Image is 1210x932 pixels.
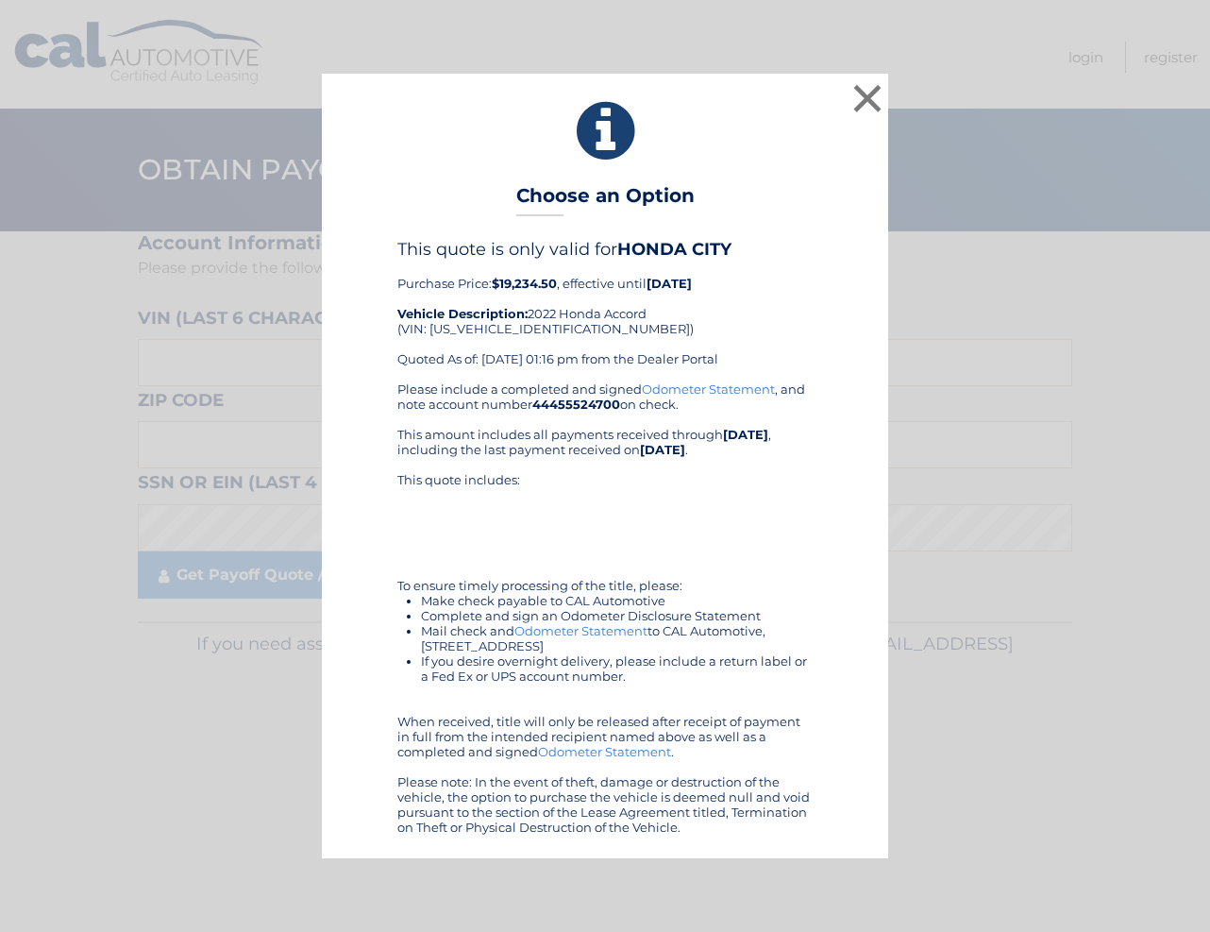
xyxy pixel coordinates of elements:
[397,239,813,260] h4: This quote is only valid for
[723,427,768,442] b: [DATE]
[647,276,692,291] b: [DATE]
[538,744,671,759] a: Odometer Statement
[617,239,731,260] b: HONDA CITY
[421,608,813,623] li: Complete and sign an Odometer Disclosure Statement
[421,623,813,653] li: Mail check and to CAL Automotive, [STREET_ADDRESS]
[640,442,685,457] b: [DATE]
[421,593,813,608] li: Make check payable to CAL Automotive
[397,472,813,533] div: This quote includes:
[492,276,557,291] b: $19,234.50
[849,79,886,117] button: ×
[397,306,528,321] strong: Vehicle Description:
[421,653,813,684] li: If you desire overnight delivery, please include a return label or a Fed Ex or UPS account number.
[642,381,775,397] a: Odometer Statement
[397,381,813,835] div: Please include a completed and signed , and note account number on check. This amount includes al...
[397,239,813,381] div: Purchase Price: , effective until 2022 Honda Accord (VIN: [US_VEHICLE_IDENTIFICATION_NUMBER]) Quo...
[532,397,620,412] b: 44455524700
[514,623,647,638] a: Odometer Statement
[516,184,695,217] h3: Choose an Option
